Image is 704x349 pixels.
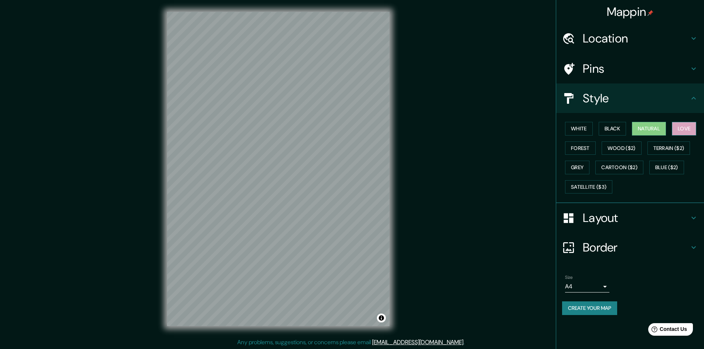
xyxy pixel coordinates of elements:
[556,24,704,53] div: Location
[565,281,609,292] div: A4
[607,4,654,19] h4: Mappin
[466,338,467,347] div: .
[583,61,689,76] h4: Pins
[583,240,689,255] h4: Border
[583,91,689,106] h4: Style
[556,83,704,113] div: Style
[372,338,463,346] a: [EMAIL_ADDRESS][DOMAIN_NAME]
[556,54,704,83] div: Pins
[565,122,593,136] button: White
[237,338,465,347] p: Any problems, suggestions, or concerns please email .
[565,274,573,281] label: Size
[562,301,617,315] button: Create your map
[638,320,696,341] iframe: Help widget launcher
[647,10,653,16] img: pin-icon.png
[583,211,689,225] h4: Layout
[167,12,390,326] canvas: Map
[649,161,684,174] button: Blue ($2)
[647,141,690,155] button: Terrain ($2)
[565,161,589,174] button: Grey
[556,203,704,233] div: Layout
[599,122,626,136] button: Black
[465,338,466,347] div: .
[377,314,386,322] button: Toggle attribution
[565,141,596,155] button: Forest
[556,233,704,262] div: Border
[565,180,612,194] button: Satellite ($3)
[602,141,642,155] button: Wood ($2)
[632,122,666,136] button: Natural
[672,122,696,136] button: Love
[595,161,643,174] button: Cartoon ($2)
[583,31,689,46] h4: Location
